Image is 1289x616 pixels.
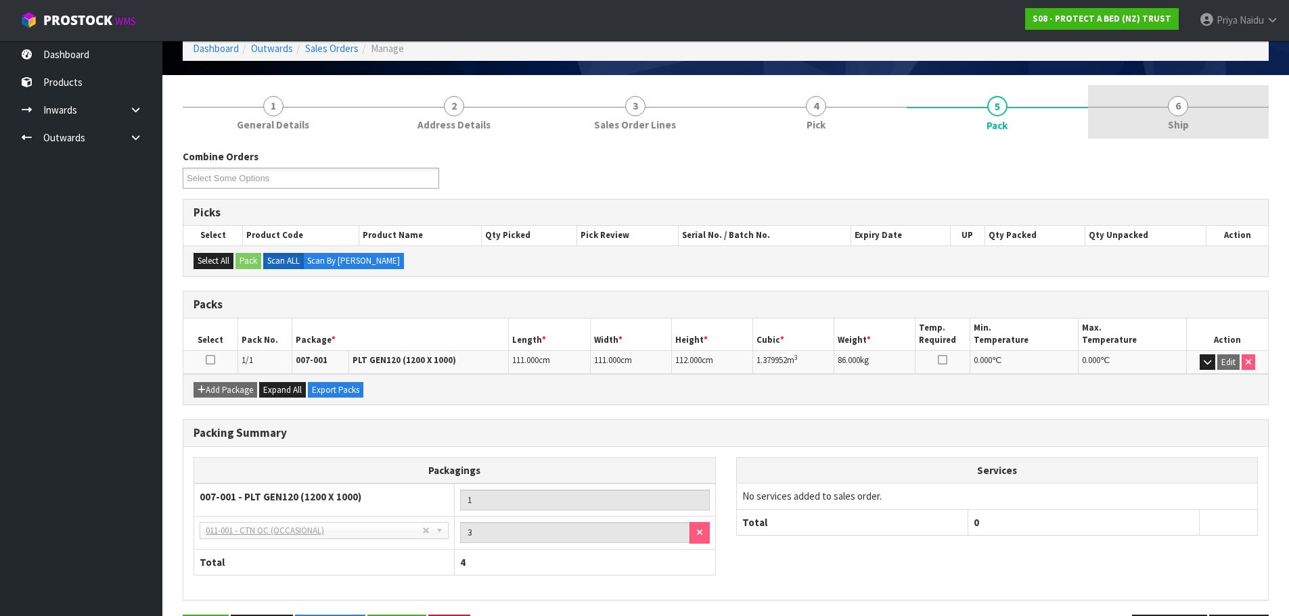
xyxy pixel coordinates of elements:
button: Export Packs [308,382,363,398]
span: 2 [444,96,464,116]
th: Total [194,549,455,575]
th: Temp. Required [915,318,970,350]
small: WMS [115,15,136,28]
th: Qty Packed [985,226,1085,245]
span: 1.379952 [756,354,787,366]
th: UP [950,226,985,245]
td: No services added to sales order. [737,483,1258,509]
label: Scan ALL [263,253,304,269]
strong: PLT GEN120 (1200 X 1000) [353,354,456,366]
th: Select [183,226,243,245]
button: Add Package [194,382,257,398]
span: 6 [1168,96,1188,116]
span: Naidu [1240,14,1264,26]
span: ProStock [43,11,112,29]
button: Pack [235,253,261,269]
th: Width [590,318,671,350]
span: 4 [806,96,826,116]
th: Pack No. [238,318,292,350]
h3: Packing Summary [194,427,1258,440]
strong: 007-001 [296,354,327,366]
th: Expiry Date [851,226,951,245]
th: Total [737,509,968,535]
span: Sales Order Lines [594,118,676,132]
td: kg [834,350,915,374]
td: ℃ [1078,350,1186,374]
a: Dashboard [193,42,239,55]
th: Length [509,318,590,350]
th: Select [183,318,238,350]
th: Cubic [753,318,834,350]
span: 011-001 - CTN OC (OCCASIONAL) [206,523,422,539]
span: Priya [1217,14,1238,26]
td: cm [590,350,671,374]
span: 5 [987,96,1008,116]
label: Combine Orders [183,149,258,164]
td: cm [509,350,590,374]
button: Select All [194,253,233,269]
span: 1 [263,96,284,116]
span: Address Details [417,118,491,132]
span: 1/1 [242,354,253,366]
span: 86.000 [838,354,860,366]
span: 0.000 [1082,354,1100,366]
span: Manage [371,42,404,55]
th: Action [1206,226,1268,245]
td: m [753,350,834,374]
th: Action [1187,318,1268,350]
a: S08 - PROTECT A BED (NZ) TRUST [1025,8,1179,30]
a: Sales Orders [305,42,359,55]
th: Serial No. / Batch No. [679,226,851,245]
span: 111.000 [594,354,620,366]
h3: Picks [194,206,1258,219]
span: 4 [460,556,466,569]
sup: 3 [794,353,798,362]
img: cube-alt.png [20,11,37,28]
th: Services [737,458,1258,483]
th: Qty Unpacked [1085,226,1206,245]
span: Ship [1168,118,1189,132]
th: Max. Temperature [1078,318,1186,350]
th: Qty Picked [482,226,577,245]
th: Package [292,318,509,350]
td: ℃ [970,350,1078,374]
th: Min. Temperature [970,318,1078,350]
a: Outwards [251,42,293,55]
button: Expand All [259,382,306,398]
h3: Packs [194,298,1258,311]
span: General Details [237,118,309,132]
span: 0 [974,516,979,529]
strong: 007-001 - PLT GEN120 (1200 X 1000) [200,490,361,503]
label: Scan By [PERSON_NAME] [303,253,404,269]
th: Height [671,318,752,350]
th: Product Code [243,226,359,245]
td: cm [671,350,752,374]
button: Edit [1217,354,1240,371]
th: Weight [834,318,915,350]
span: 112.000 [675,354,702,366]
span: 0.000 [974,354,992,366]
span: Pack [987,118,1008,133]
span: Expand All [263,384,302,396]
th: Packagings [194,457,716,483]
span: 111.000 [512,354,539,366]
span: 3 [625,96,646,116]
span: Pick [807,118,826,132]
th: Pick Review [577,226,679,245]
th: Product Name [359,226,482,245]
strong: S08 - PROTECT A BED (NZ) TRUST [1033,13,1171,24]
